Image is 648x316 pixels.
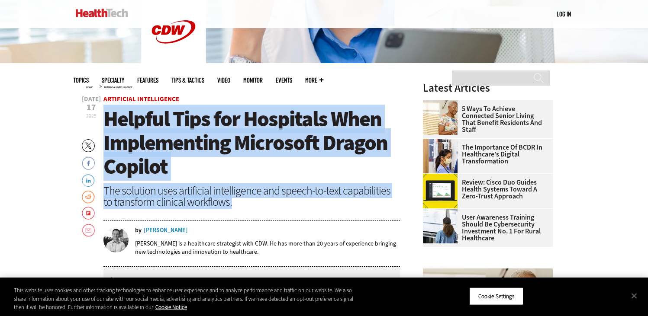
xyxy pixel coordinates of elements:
p: [PERSON_NAME] is a healthcare strategist with CDW. He has more than 20 years of experience bringi... [135,239,400,256]
a: Artificial Intelligence [103,95,179,103]
div: User menu [557,10,571,19]
img: Home [76,9,128,17]
a: [PERSON_NAME] [144,227,188,233]
a: More information about your privacy [155,303,187,311]
img: Doctors reviewing information boards [423,209,458,243]
a: Events [276,77,292,83]
a: Networking Solutions for Senior Living [423,100,462,107]
span: Helpful Tips for Hospitals When Implementing Microsoft Dragon Copilot [103,105,387,181]
a: 5 Ways to Achieve Connected Senior Living That Benefit Residents and Staff [423,105,548,133]
a: Doctors reviewing information boards [423,209,462,216]
img: Doctors reviewing tablet [423,139,458,173]
a: Features [137,77,158,83]
h3: Latest Articles [423,83,553,93]
img: Networking Solutions for Senior Living [423,100,458,135]
a: Cisco Duo [423,174,462,181]
a: User Awareness Training Should Be Cybersecurity Investment No. 1 for Rural Healthcare [423,214,548,242]
span: 17 [82,103,101,112]
a: Video [217,77,230,83]
div: This website uses cookies and other tracking technologies to enhance user experience and to analy... [14,286,356,312]
img: Cory Smith [103,227,129,252]
div: The solution uses artificial intelligence and speech-to-text capabilities to transform clinical w... [103,185,400,207]
span: by [135,227,142,233]
span: Specialty [102,77,124,83]
div: duration [145,276,164,284]
a: Tips & Tactics [171,77,204,83]
a: The Importance of BCDR in Healthcare’s Digital Transformation [423,144,548,165]
button: Close [625,286,644,305]
div: media player [103,267,400,293]
span: Topics [73,77,89,83]
img: Cisco Duo [423,174,458,208]
span: [DATE] [82,96,101,102]
button: Listen [111,277,139,283]
a: Review: Cisco Duo Guides Health Systems Toward a Zero-Trust Approach [423,179,548,200]
a: Doctors reviewing tablet [423,139,462,146]
span: 2025 [86,112,97,119]
span: More [305,77,323,83]
a: MonITor [243,77,263,83]
a: CDW [141,57,206,66]
a: Log in [557,10,571,18]
button: Cookie Settings [469,287,523,305]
